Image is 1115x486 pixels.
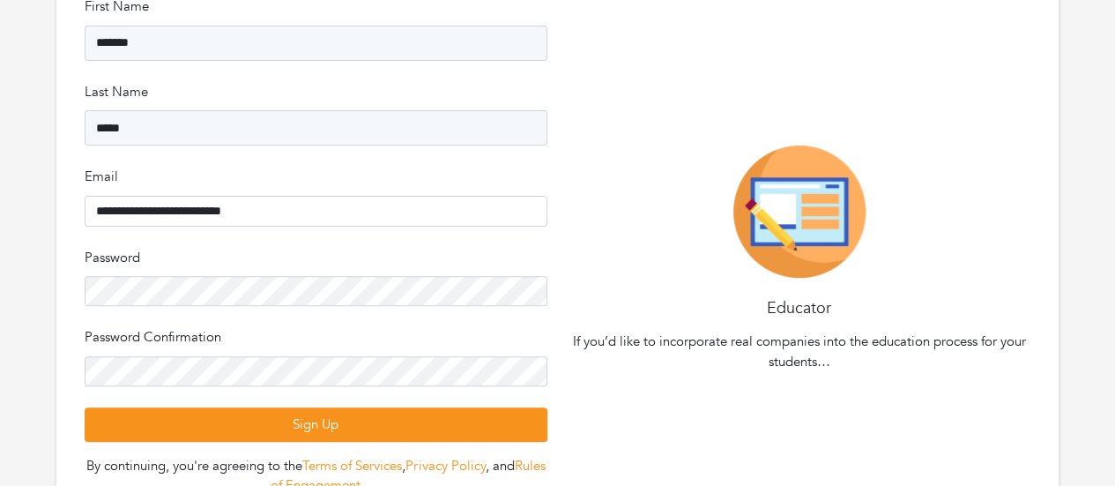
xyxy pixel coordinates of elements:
a: Terms of Services [302,457,402,475]
h4: Educator [569,299,1030,318]
img: Educator-Icon-31d5a1e457ca3f5474c6b92ab10a5d5101c9f8fbafba7b88091835f1a8db102f.png [733,146,866,278]
button: Sign Up [85,407,546,442]
p: Password [85,248,546,268]
p: If you’d like to incorporate real companies into the education process for your students… [569,332,1030,371]
p: Password Confirmation [85,327,546,348]
p: Email [85,167,546,187]
a: Privacy Policy [405,457,485,475]
p: Last Name [85,82,546,102]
